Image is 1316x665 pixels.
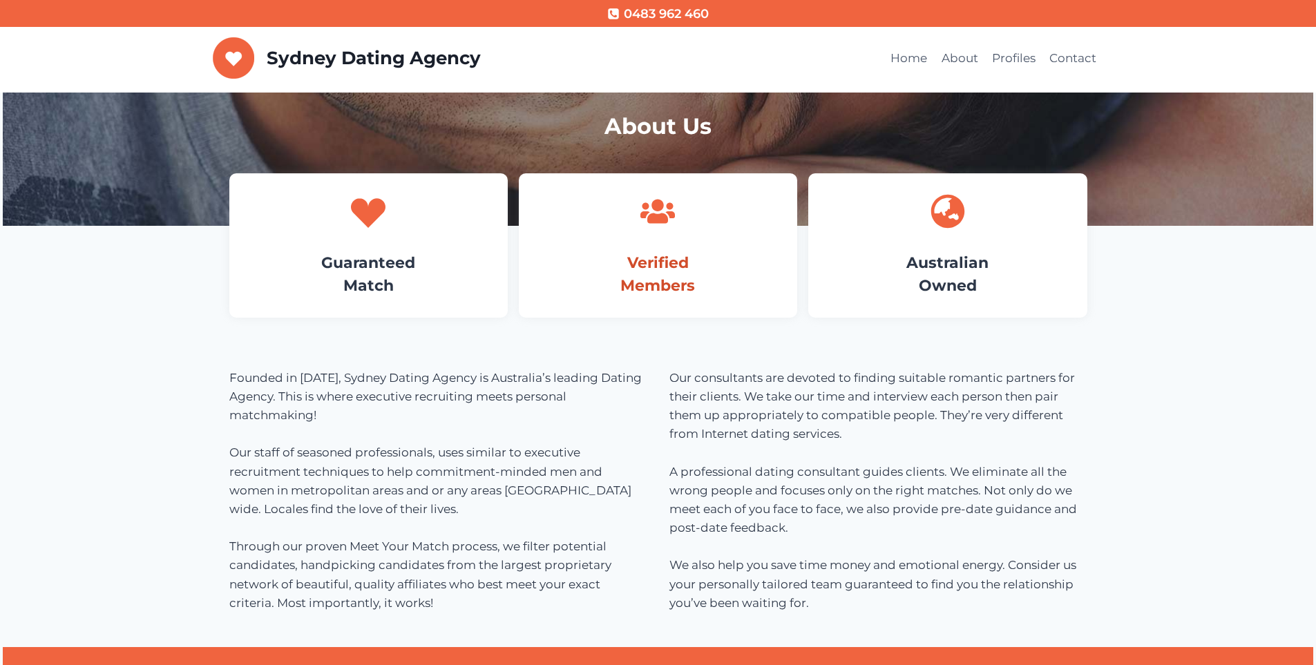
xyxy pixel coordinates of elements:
[213,37,255,79] img: Sydney Dating Agency
[985,42,1042,75] a: Profiles
[906,253,989,295] a: AustralianOwned
[884,42,934,75] a: Home
[321,253,415,295] a: GuaranteedMatch
[884,42,1104,75] nav: Primary
[669,369,1087,613] p: Our consultants are devoted to finding suitable romantic partners for their clients. We take our ...
[267,48,481,69] p: Sydney Dating Agency
[229,369,647,613] p: Founded in [DATE], Sydney Dating Agency is Australia’s leading Dating Agency. This is where execu...
[213,37,481,79] a: Sydney Dating Agency
[1042,42,1103,75] a: Contact
[620,253,695,295] a: VerifiedMembers
[624,4,709,24] span: 0483 962 460
[934,42,984,75] a: About
[229,110,1087,143] h1: About Us
[607,4,708,24] a: 0483 962 460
